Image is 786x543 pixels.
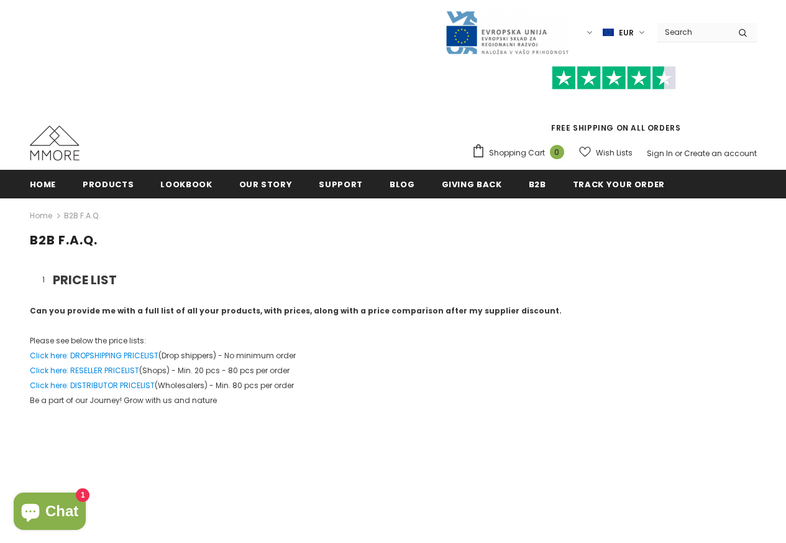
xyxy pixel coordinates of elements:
[675,148,682,159] span: or
[442,179,502,190] span: Giving back
[445,10,569,55] img: Javni Razpis
[10,493,89,533] inbox-online-store-chat: Shopify online store chat
[573,170,665,198] a: Track your order
[442,170,502,198] a: Giving back
[390,170,415,198] a: Blog
[472,144,570,162] a: Shopping Cart 0
[30,333,757,408] p: Please see below the price lists: (Drop shippers) - No minimum order (Shops) - Min. 20 pcs - 80 p...
[160,170,212,198] a: Lookbook
[239,170,293,198] a: Our Story
[579,142,633,164] a: Wish Lists
[30,208,52,223] a: Home
[83,179,134,190] span: Products
[239,179,293,190] span: Our Story
[472,90,757,122] iframe: Customer reviews powered by Trustpilot
[552,66,676,90] img: Trust Pilot Stars
[390,179,415,190] span: Blog
[596,147,633,159] span: Wish Lists
[160,179,212,190] span: Lookbook
[529,179,546,190] span: B2B
[550,145,564,159] span: 0
[657,23,729,41] input: Search Site
[647,148,673,159] a: Sign In
[30,126,80,160] img: MMORE Cases
[42,272,757,288] h3: PRICE LIST
[30,231,98,249] span: B2B F.A.Q.
[30,179,57,190] span: Home
[472,72,757,133] span: FREE SHIPPING ON ALL ORDERS
[30,305,562,316] strong: Can you provide me with a full list of all your products, with prices, along with a price compari...
[573,179,665,190] span: Track your order
[619,27,634,39] span: EUR
[30,380,155,391] a: Click here: DISTRIBUTOR PRICELIST
[319,170,363,198] a: support
[445,27,569,37] a: Javni Razpis
[30,365,139,376] a: Click here: RESELLER PRICELIST
[83,170,134,198] a: Products
[30,170,57,198] a: Home
[684,148,757,159] a: Create an account
[529,170,546,198] a: B2B
[30,350,158,361] a: Click here: DROPSHIPPING PRICELIST
[319,179,363,190] span: support
[64,208,100,223] span: B2B F.A.Q.
[489,147,545,159] span: Shopping Cart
